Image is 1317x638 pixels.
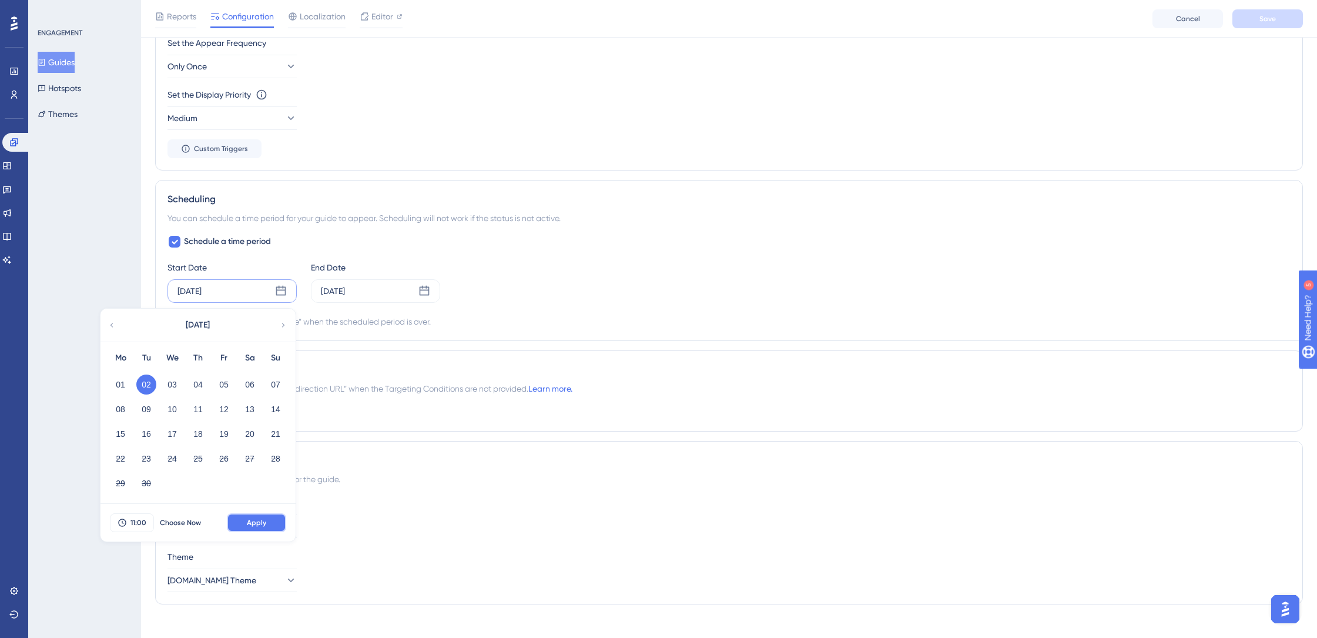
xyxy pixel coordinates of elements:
button: 01 [110,375,130,395]
button: Themes [38,103,78,125]
div: End Date [311,260,440,275]
div: ENGAGEMENT [38,28,82,38]
div: Scheduling [167,192,1291,206]
button: 02 [136,375,156,395]
button: 29 [110,473,130,493]
div: Start Date [167,260,297,275]
div: Redirection [167,363,1291,377]
button: 15 [110,424,130,444]
button: 21 [266,424,286,444]
div: Container [167,496,1291,510]
span: [DATE] [186,318,210,332]
div: Sa [237,351,263,365]
button: 28 [266,449,286,469]
div: We [159,351,185,365]
button: [DATE] [139,313,256,337]
div: You can schedule a time period for your guide to appear. Scheduling will not work if the status i... [167,211,1291,225]
button: [DOMAIN_NAME] Theme [167,569,297,592]
button: Save [1232,9,1303,28]
span: Configuration [222,9,274,24]
div: Advanced Settings [167,453,1291,467]
button: Apply [227,513,286,532]
button: 19 [214,424,234,444]
span: Only Once [167,59,207,74]
button: 14 [266,399,286,419]
span: Choose Now [160,518,201,527]
button: 17 [162,424,182,444]
button: 12 [214,399,234,419]
button: 04 [188,375,208,395]
span: 11:00 [130,518,146,527]
a: Learn more. [528,384,572,393]
div: 5 [82,6,85,15]
span: Reports [167,9,196,24]
span: The browser will redirect to the “Redirection URL” when the Targeting Conditions are not provided. [167,382,572,396]
button: Choose Now [154,513,207,532]
button: 07 [266,375,286,395]
button: Only Once [167,55,297,78]
span: Schedule a time period [184,235,271,249]
button: 26 [214,449,234,469]
button: 05 [214,375,234,395]
span: [DOMAIN_NAME] Theme [167,573,256,587]
button: 27 [240,449,260,469]
span: Need Help? [28,3,73,17]
span: Editor [371,9,393,24]
button: 20 [240,424,260,444]
button: 06 [240,375,260,395]
span: Apply [247,518,266,527]
button: 24 [162,449,182,469]
button: 25 [188,449,208,469]
div: Automatically set as “Inactive” when the scheduled period is over. [189,315,431,329]
button: 30 [136,473,156,493]
button: 23 [136,449,156,469]
button: Cancel [1152,9,1223,28]
div: Set the Display Priority [167,88,251,102]
div: Th [185,351,211,365]
div: Fr [211,351,237,365]
div: Su [263,351,289,365]
button: Guides [38,52,75,73]
button: 09 [136,399,156,419]
button: 16 [136,424,156,444]
div: [DATE] [177,284,202,298]
div: Mo [108,351,133,365]
span: Medium [167,111,197,125]
span: Cancel [1176,14,1200,24]
span: Localization [300,9,346,24]
button: Custom Triggers [167,139,262,158]
button: Hotspots [38,78,81,99]
button: 03 [162,375,182,395]
div: [DATE] [321,284,345,298]
button: 13 [240,399,260,419]
button: 18 [188,424,208,444]
div: Tu [133,351,159,365]
span: Save [1259,14,1276,24]
iframe: UserGuiding AI Assistant Launcher [1268,592,1303,627]
button: 11:00 [110,513,154,532]
button: 08 [110,399,130,419]
div: Theme [167,550,1291,564]
span: Custom Triggers [194,144,248,153]
button: 11 [188,399,208,419]
button: 10 [162,399,182,419]
div: Choose the container and theme for the guide. [167,472,1291,486]
button: Medium [167,106,297,130]
button: 22 [110,449,130,469]
div: Set the Appear Frequency [167,36,1291,50]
